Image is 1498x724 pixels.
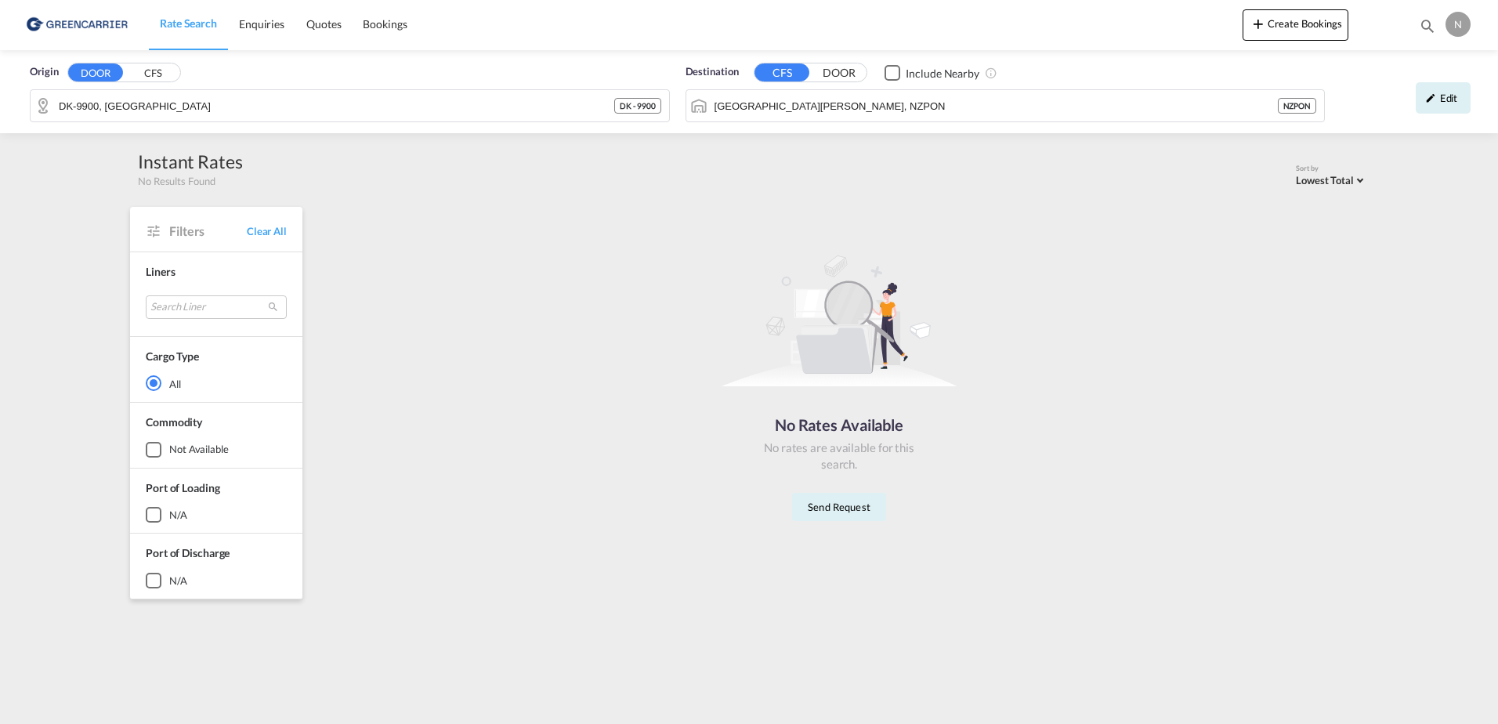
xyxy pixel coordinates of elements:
[169,508,187,522] div: N/A
[715,94,1278,118] input: Search by Port
[247,224,287,238] span: Clear All
[1278,98,1317,114] div: NZPON
[160,16,217,30] span: Rate Search
[68,63,123,81] button: DOOR
[906,66,979,81] div: Include Nearby
[31,90,669,121] md-input-container: DK-9900, Frederikshavn
[1419,17,1436,34] md-icon: icon-magnify
[306,17,341,31] span: Quotes
[792,493,886,521] button: Send Request
[146,349,199,364] div: Cargo Type
[1419,17,1436,41] div: icon-magnify
[30,64,58,80] span: Origin
[146,546,230,559] span: Port of Discharge
[146,415,202,429] span: Commodity
[1243,9,1348,41] button: icon-plus 400-fgCreate Bookings
[1296,170,1368,188] md-select: Select: Lowest Total
[1296,174,1354,186] span: Lowest Total
[620,100,655,111] span: DK - 9900
[1249,14,1268,33] md-icon: icon-plus 400-fg
[138,149,243,174] div: Instant Rates
[1446,12,1471,37] div: N
[138,174,215,188] span: No Results Found
[125,64,180,82] button: CFS
[761,440,917,472] div: No rates are available for this search.
[686,90,1325,121] md-input-container: Port Nelson, NZPON
[722,254,957,387] img: norateimg.svg
[59,94,614,118] input: Search by Door
[146,507,287,523] md-checkbox: N/A
[761,414,917,436] div: No Rates Available
[169,574,187,588] div: N/A
[146,573,287,588] md-checkbox: N/A
[169,442,229,456] div: not available
[146,375,287,391] md-radio-button: All
[985,67,997,79] md-icon: Unchecked: Ignores neighbouring ports when fetching rates.Checked : Includes neighbouring ports w...
[885,64,979,81] md-checkbox: Checkbox No Ink
[169,223,247,240] span: Filters
[146,265,175,278] span: Liners
[1425,92,1436,103] md-icon: icon-pencil
[24,7,129,42] img: b0b18ec08afe11efb1d4932555f5f09d.png
[754,63,809,81] button: CFS
[363,17,407,31] span: Bookings
[1416,82,1471,114] div: icon-pencilEdit
[146,481,220,494] span: Port of Loading
[239,17,284,31] span: Enquiries
[812,64,867,82] button: DOOR
[1296,164,1368,174] div: Sort by
[686,64,739,80] span: Destination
